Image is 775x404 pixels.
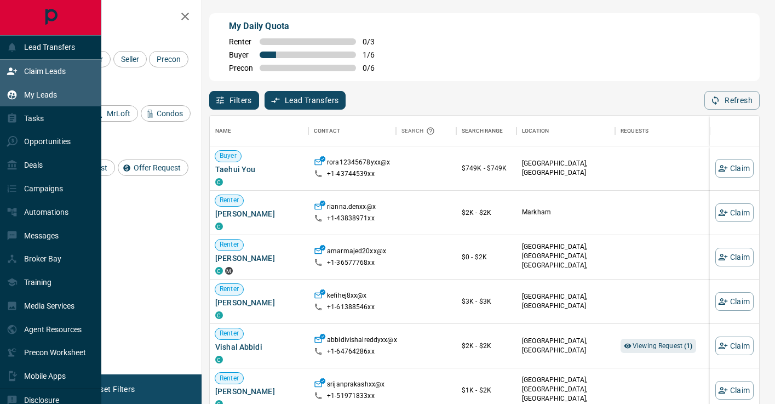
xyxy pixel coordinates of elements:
div: Condos [141,105,191,122]
button: Lead Transfers [265,91,346,110]
button: Claim [715,337,754,355]
p: [GEOGRAPHIC_DATA], [GEOGRAPHIC_DATA], [GEOGRAPHIC_DATA], [GEOGRAPHIC_DATA] [522,242,610,280]
button: Claim [715,248,754,266]
p: $2K - $2K [462,208,511,218]
span: 0 / 3 [363,37,387,46]
span: Vishal Abbidi [215,342,303,352]
span: 1 / 6 [363,50,387,59]
p: +1- 43744539xx [327,169,375,179]
div: Search Range [456,116,516,146]
p: rianna.denxx@x [327,202,376,214]
p: Markham [522,208,610,217]
p: $3K - $3K [462,297,511,306]
button: Filters [209,91,259,110]
div: Viewing Request (1) [621,339,696,353]
p: $0 - $2K [462,252,511,262]
span: Condos [153,109,187,118]
span: [PERSON_NAME] [215,253,303,264]
span: [PERSON_NAME] [215,208,303,219]
span: 0 / 6 [363,64,387,72]
div: Search Range [462,116,503,146]
span: Renter [215,196,243,205]
span: MrLoft [103,109,134,118]
div: Name [210,116,308,146]
div: Offer Request [118,160,188,176]
span: Renter [215,374,243,383]
div: Contact [308,116,396,146]
button: Refresh [704,91,760,110]
div: condos.ca [215,178,223,186]
p: $1K - $2K [462,385,511,395]
p: +1- 61388546xx [327,303,375,312]
button: Claim [715,159,754,178]
div: condos.ca [215,267,223,275]
div: condos.ca [215,356,223,363]
div: Precon [149,51,188,67]
p: srijanprakashxx@x [327,380,384,391]
span: Buyer [215,151,241,161]
span: Offer Request [130,163,185,172]
p: rora12345678yxx@x [327,158,390,169]
div: Location [516,116,615,146]
button: Claim [715,203,754,222]
div: Location [522,116,549,146]
p: My Daily Quota [229,20,387,33]
div: Requests [615,116,714,146]
span: Renter [215,329,243,338]
span: [PERSON_NAME] [215,386,303,397]
button: Claim [715,292,754,311]
span: Taehui You [215,164,303,175]
strong: ( 1 ) [684,342,692,350]
span: Viewing Request [633,342,693,350]
p: +1- 64764286xx [327,347,375,356]
span: Renter [229,37,253,46]
p: +1- 43838971xx [327,214,375,223]
div: Name [215,116,232,146]
div: MrLoft [91,105,138,122]
p: abbidivishalreddyxx@x [327,335,397,347]
button: Claim [715,381,754,400]
p: amarmajed20xx@x [327,247,386,258]
span: Precon [229,64,253,72]
div: condos.ca [215,223,223,230]
p: [GEOGRAPHIC_DATA], [GEOGRAPHIC_DATA] [522,337,610,355]
div: Seller [113,51,147,67]
div: Search [401,116,438,146]
p: kefihej8xx@x [327,291,367,303]
div: Contact [314,116,340,146]
p: $749K - $749K [462,163,511,173]
h2: Filters [35,11,191,24]
p: $2K - $2K [462,341,511,351]
span: Precon [153,55,185,64]
button: Reset Filters [83,380,142,399]
span: Seller [117,55,143,64]
div: Requests [621,116,648,146]
div: condos.ca [215,311,223,319]
span: [PERSON_NAME] [215,297,303,308]
div: mrloft.ca [225,267,233,275]
p: +1- 36577768xx [327,258,375,268]
p: [GEOGRAPHIC_DATA], [GEOGRAPHIC_DATA] [522,159,610,178]
span: Buyer [229,50,253,59]
span: Renter [215,240,243,249]
p: +1- 51971833xx [327,391,375,401]
span: Renter [215,284,243,294]
p: [GEOGRAPHIC_DATA], [GEOGRAPHIC_DATA] [522,292,610,311]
